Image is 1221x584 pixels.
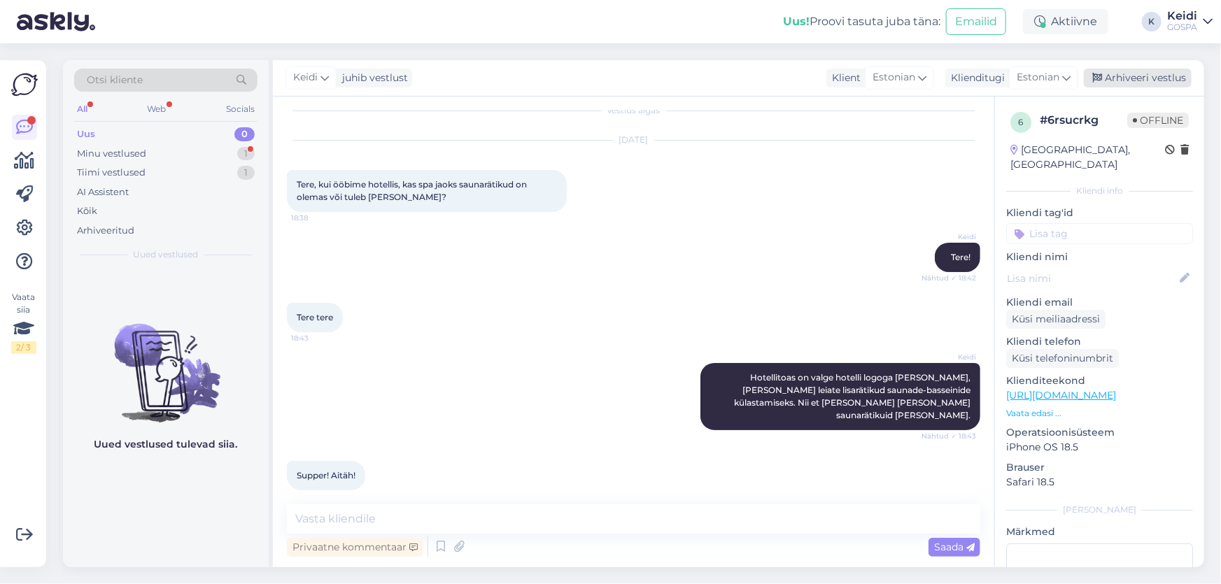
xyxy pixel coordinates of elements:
input: Lisa nimi [1007,271,1177,286]
span: Supper! Aitäh! [297,470,355,480]
span: Otsi kliente [87,73,143,87]
span: Nähtud ✓ 18:43 [922,431,976,441]
span: Saada [934,541,975,553]
div: Socials [223,100,257,118]
img: No chats [63,299,269,425]
button: Emailid [946,8,1006,35]
span: 18:43 [291,491,344,501]
div: # 6rsucrkg [1040,112,1127,129]
span: Keidi [924,352,976,362]
b: Uus! [783,15,810,28]
div: K [1142,12,1162,31]
div: AI Assistent [77,185,129,199]
span: Estonian [873,70,915,85]
div: Vaata siia [11,291,36,354]
div: Web [145,100,169,118]
div: All [74,100,90,118]
div: Klient [826,71,861,85]
div: Kliendi info [1006,185,1193,197]
div: Proovi tasuta juba täna: [783,13,940,30]
span: 6 [1019,117,1024,127]
div: GOSPA [1167,22,1197,33]
div: Klienditugi [945,71,1005,85]
span: 18:38 [291,213,344,223]
div: Minu vestlused [77,147,146,161]
span: Offline [1127,113,1189,128]
p: Brauser [1006,460,1193,475]
span: Hotellitoas on valge hotelli logoga [PERSON_NAME], [PERSON_NAME] leiate lisarätikud saunade-basse... [734,372,973,420]
img: Askly Logo [11,71,38,98]
input: Lisa tag [1006,223,1193,244]
p: Operatsioonisüsteem [1006,425,1193,440]
div: Tiimi vestlused [77,166,146,180]
div: [GEOGRAPHIC_DATA], [GEOGRAPHIC_DATA] [1010,143,1165,172]
div: Küsi meiliaadressi [1006,310,1106,329]
div: Vestlus algas [287,104,980,117]
div: Küsi telefoninumbrit [1006,349,1119,368]
p: Kliendi nimi [1006,250,1193,264]
div: Aktiivne [1023,9,1108,34]
div: 0 [234,127,255,141]
div: Arhiveeritud [77,224,134,238]
div: Uus [77,127,95,141]
span: Estonian [1017,70,1059,85]
span: Nähtud ✓ 18:42 [922,273,976,283]
p: iPhone OS 18.5 [1006,440,1193,455]
a: KeidiGOSPA [1167,10,1213,33]
div: 1 [237,166,255,180]
div: 1 [237,147,255,161]
div: [DATE] [287,134,980,146]
div: 2 / 3 [11,341,36,354]
span: 18:43 [291,333,344,343]
p: Kliendi telefon [1006,334,1193,349]
div: Kõik [77,204,97,218]
a: [URL][DOMAIN_NAME] [1006,389,1116,401]
div: juhib vestlust [337,71,408,85]
p: Klienditeekond [1006,373,1193,388]
span: Keidi [293,70,318,85]
p: Safari 18.5 [1006,475,1193,490]
div: Arhiveeri vestlus [1084,69,1192,87]
p: Uued vestlused tulevad siia. [94,437,238,452]
p: Kliendi email [1006,295,1193,310]
p: Märkmed [1006,525,1193,539]
div: Keidi [1167,10,1197,22]
p: Kliendi tag'id [1006,206,1193,220]
span: Tere! [951,252,971,262]
span: Keidi [924,232,976,242]
p: Vaata edasi ... [1006,407,1193,420]
span: Tere tere [297,312,333,322]
span: Uued vestlused [134,248,199,261]
span: Tere, kui ööbime hotellis, kas spa jaoks saunarätikud on olemas või tuleb [PERSON_NAME]? [297,179,529,202]
div: [PERSON_NAME] [1006,504,1193,516]
div: Privaatne kommentaar [287,538,423,557]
